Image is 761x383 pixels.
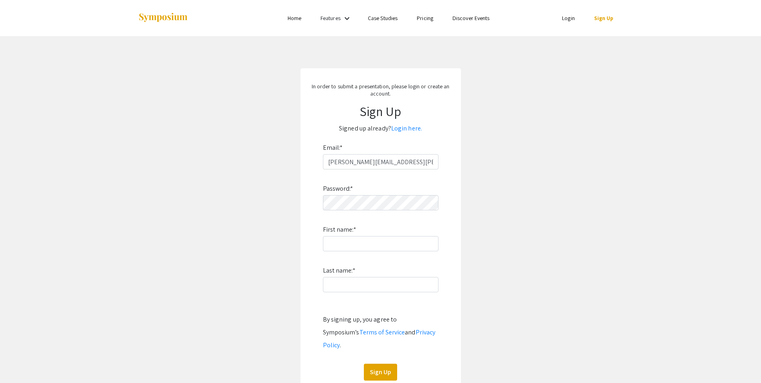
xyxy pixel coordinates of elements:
a: Sign Up [594,14,614,22]
label: Email: [323,141,343,154]
mat-icon: Expand Features list [342,14,352,23]
label: Password: [323,182,353,195]
h1: Sign Up [308,104,453,119]
p: In order to submit a presentation, please login or create an account. [308,83,453,97]
a: Home [288,14,301,22]
a: Case Studies [368,14,398,22]
a: Discover Events [453,14,490,22]
a: Pricing [417,14,433,22]
button: Sign Up [364,364,397,381]
a: Login here. [391,124,422,132]
iframe: Chat [6,347,34,377]
p: Signed up already? [308,122,453,135]
a: Terms of Service [359,328,405,336]
div: By signing up, you agree to Symposium’s and . [323,313,438,352]
label: First name: [323,223,356,236]
a: Features [321,14,341,22]
a: Login [562,14,575,22]
label: Last name: [323,264,355,277]
img: Symposium by ForagerOne [138,12,188,23]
